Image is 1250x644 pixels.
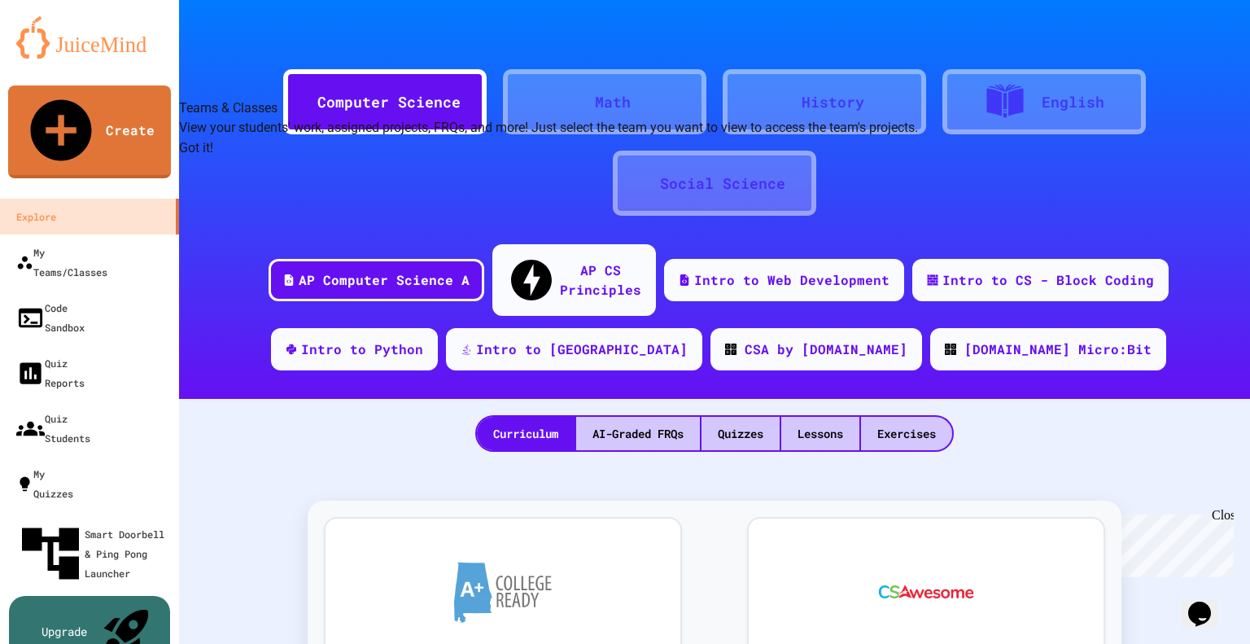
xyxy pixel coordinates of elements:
div: Explore [16,207,56,226]
div: My Quizzes [16,464,73,503]
div: Chat with us now!Close [7,7,112,103]
a: Create [8,85,171,178]
div: English [1042,91,1104,113]
div: Intro to CS - Block Coding [942,270,1154,290]
h2: Teams & Classes [179,99,918,118]
img: CODE_logo_RGB.png [725,344,736,355]
img: logo-orange.svg [16,16,163,59]
img: CODE_logo_RGB.png [945,344,956,355]
div: AP Computer Science A [299,270,470,290]
div: Quizzes [701,417,780,450]
div: Exercises [861,417,952,450]
img: CS Awesome [863,543,990,641]
div: AP CS Principles [560,261,641,300]
img: A+ College Ready [454,562,552,623]
div: Intro to [GEOGRAPHIC_DATA] [476,340,688,359]
iframe: chat widget [1182,579,1234,628]
div: [DOMAIN_NAME] Micro:Bit [964,340,1152,359]
button: Got it! [179,138,213,158]
div: Social Science [660,173,785,195]
div: Quiz Students [16,409,90,448]
div: AI-Graded FRQs [576,417,700,450]
div: Lessons [781,417,859,450]
div: Math [595,91,631,113]
div: My Teams/Classes [16,243,107,282]
div: Curriculum [477,417,575,450]
iframe: chat widget [1115,508,1234,577]
div: History [802,91,864,113]
div: Intro to Web Development [694,270,889,290]
div: Smart Doorbell & Ping Pong Launcher [16,519,173,588]
div: Quiz Reports [16,353,85,392]
div: Code Sandbox [16,298,85,337]
div: Intro to Python [301,340,423,359]
div: Computer Science [317,91,461,113]
p: View your students' work, assigned projects, FRQs, and more! Just select the team you want to vie... [179,118,918,138]
div: CSA by [DOMAIN_NAME] [745,340,907,359]
div: Upgrade [42,623,87,640]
